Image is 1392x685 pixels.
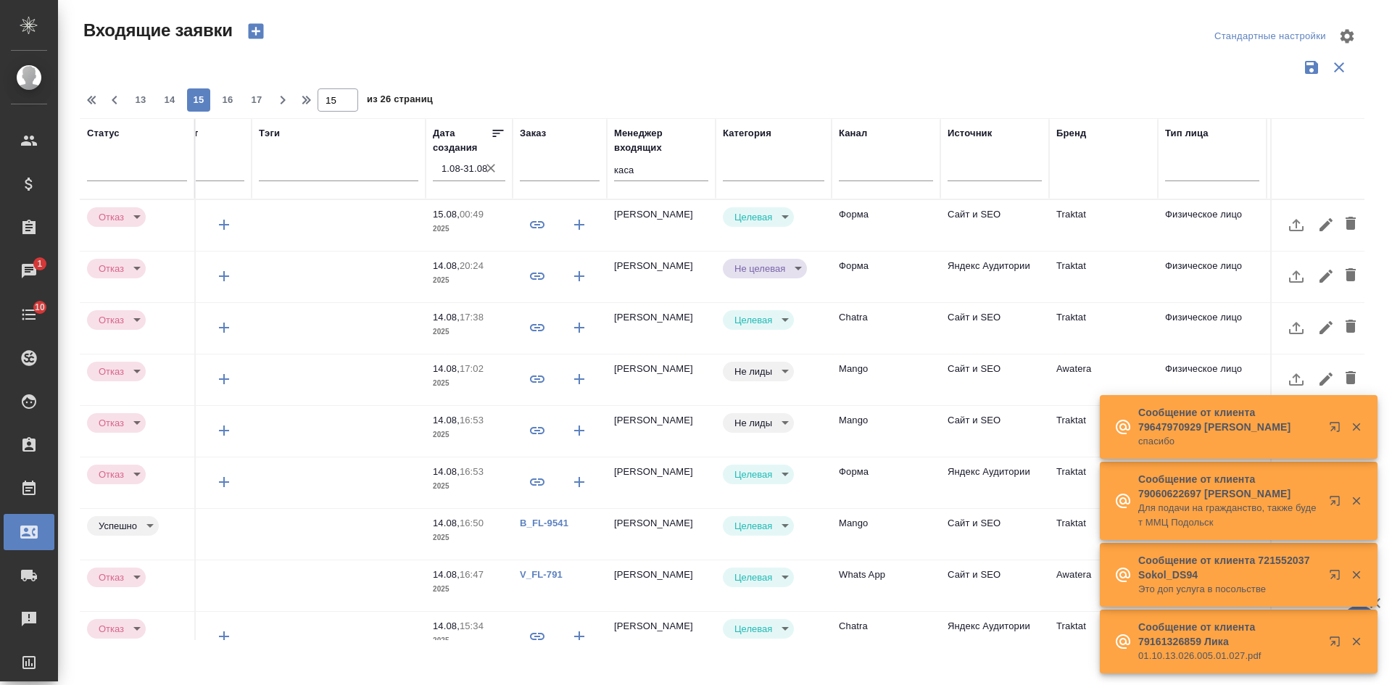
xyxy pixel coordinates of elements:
p: 20:24 [460,260,484,271]
button: Удалить [1338,362,1363,397]
a: V_FL-791 [520,569,563,580]
td: [PERSON_NAME] [607,354,716,405]
div: Отказ [87,362,146,381]
td: Физическое лицо [1158,252,1267,302]
td: Яндекс Аудитории [940,252,1049,302]
div: Отказ [87,259,146,278]
button: Редактировать [1314,259,1338,294]
p: 14.08, [433,569,460,580]
div: Отказ [723,516,794,536]
button: Создать клиента [207,362,241,397]
td: [PERSON_NAME] [607,303,716,354]
div: Категория [723,126,771,141]
p: Это доп услуга в посольстве [1138,582,1319,597]
div: Отказ [723,259,807,278]
p: 14.08, [433,518,460,528]
button: Редактировать [1314,207,1338,242]
button: Закрыть [1341,494,1371,507]
td: Chatra [832,612,940,663]
p: 14.08, [433,312,460,323]
button: Загрузить файл [1279,259,1314,294]
div: Дата создания [433,126,491,155]
button: Отказ [94,417,128,429]
span: 17 [245,93,268,107]
p: спасибо [1138,434,1319,449]
button: 17 [245,88,268,112]
div: Источник [948,126,992,141]
div: Отказ [87,310,146,330]
p: 16:53 [460,466,484,477]
p: 2025 [433,273,505,288]
a: 10 [4,296,54,333]
td: Сайт и SEO [940,560,1049,611]
p: 16:47 [460,569,484,580]
div: Статус [87,126,120,141]
button: Не лиды [730,365,776,378]
td: Traktat [1049,200,1158,251]
p: 14.08, [433,363,460,374]
p: 17:38 [460,312,484,323]
div: Отказ [87,207,146,227]
div: Бренд [1056,126,1086,141]
button: Загрузить файл [1279,310,1314,345]
button: Отказ [94,468,128,481]
div: Менеджер входящих [614,126,708,155]
button: Отказ [94,314,128,326]
td: [PERSON_NAME] [607,406,716,457]
button: Создать заказ [562,619,597,654]
div: Отказ [723,310,794,330]
button: Открыть в новой вкладке [1320,560,1355,595]
button: Редактировать [1314,362,1338,397]
p: 2025 [433,479,505,494]
button: Создать заказ [562,465,597,499]
button: Создать клиента [207,310,241,345]
button: Закрыть [1341,568,1371,581]
td: Awatera [1049,354,1158,405]
td: Сайт и SEO [940,406,1049,457]
div: Это спам, фрилансеры, текущие клиенты и т.д. [723,362,824,381]
div: Тэги [259,126,280,141]
button: Закрыть [1341,420,1371,433]
td: Форма [832,252,940,302]
div: Отказ [723,619,794,639]
button: 16 [216,88,239,112]
p: Сообщение от клиента 79161326859 Лика [1138,620,1319,649]
div: Канал [839,126,867,141]
button: Привязать к существующему заказу [520,465,555,499]
button: Создать заказ [562,362,597,397]
button: Отказ [94,262,128,275]
p: Сообщение от клиента 79060622697 [PERSON_NAME] [1138,472,1319,501]
span: 10 [26,300,54,315]
p: 16:53 [460,415,484,425]
button: Создать клиента [207,207,241,242]
p: 15:34 [460,620,484,631]
td: Mango [832,406,940,457]
button: Открыть в новой вкладке [1320,486,1355,521]
button: Успешно [94,520,141,532]
td: Физическое лицо [1158,200,1267,251]
p: 2025 [433,376,505,391]
p: Сообщение от клиента 721552037 Sokol_DS94 [1138,553,1319,582]
span: Входящие заявки [80,19,233,42]
p: 2025 [433,582,505,597]
td: Traktat [1049,612,1158,663]
td: [PERSON_NAME] [607,560,716,611]
td: Chatra [832,303,940,354]
td: Сайт и SEO [940,354,1049,405]
p: 14.08, [433,620,460,631]
div: Отказ [723,413,794,433]
td: Traktat [1049,406,1158,457]
span: 14 [158,93,181,107]
p: Сообщение от клиента 79647970929 [PERSON_NAME] [1138,405,1319,434]
button: Создать клиента [207,259,241,294]
button: Привязать к существующему заказу [520,619,555,654]
span: из 26 страниц [367,91,433,112]
button: Целевая [730,468,776,481]
div: Отказ [723,207,794,227]
td: Traktat [1049,303,1158,354]
span: 13 [129,93,152,107]
button: Создать заказ [562,310,597,345]
button: Привязать к существующему заказу [520,362,555,397]
td: Mango [832,509,940,560]
button: Привязать к существующему заказу [520,259,555,294]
